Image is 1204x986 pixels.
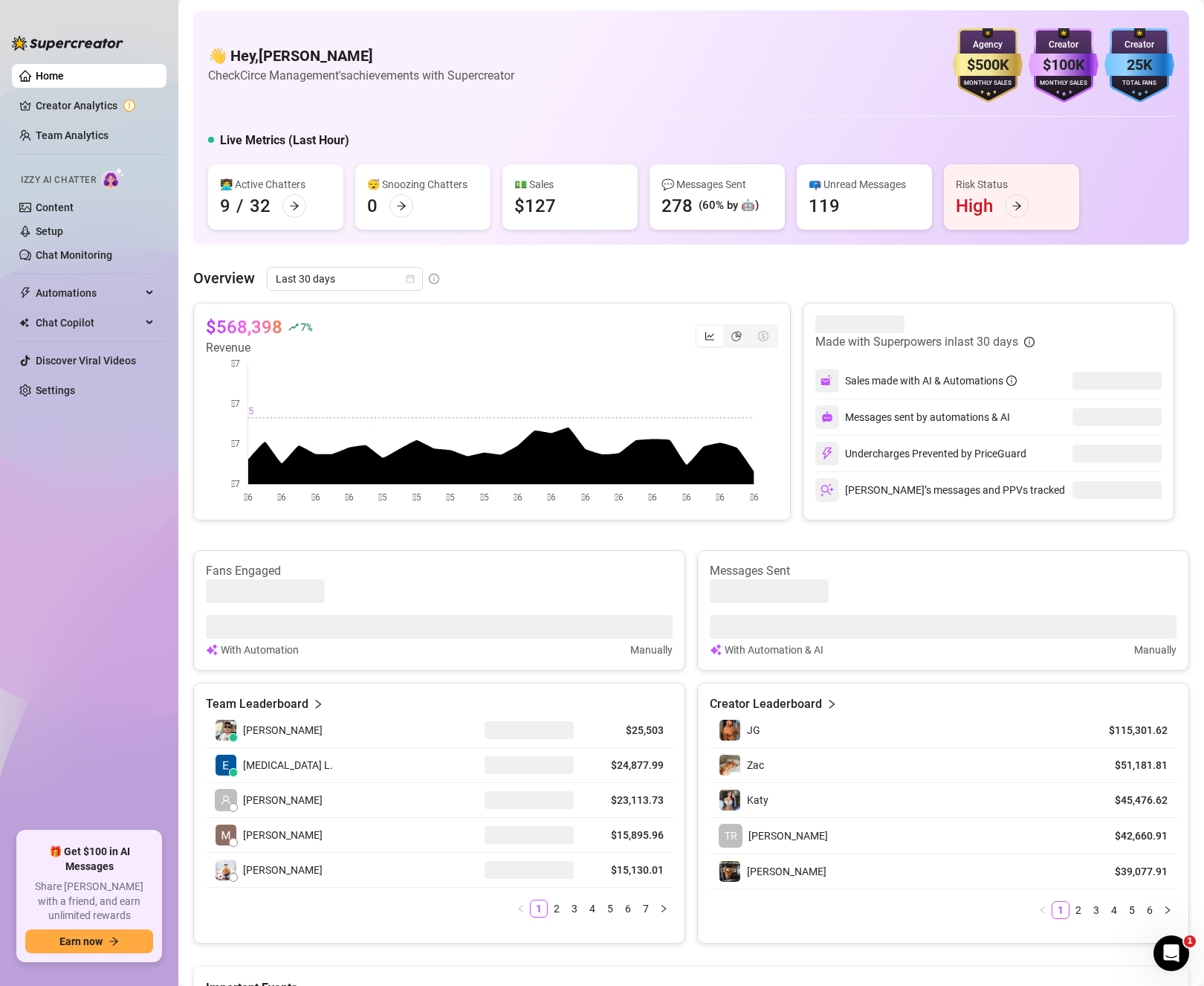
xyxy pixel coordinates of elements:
[725,828,737,844] span: TR
[25,845,153,874] span: 🎁 Get $100 in AI Messages
[1052,901,1069,919] li: 1
[1141,901,1159,919] li: 6
[19,287,31,299] span: thunderbolt
[1104,28,1174,103] img: blue-badge-DgoSNQY1.svg
[809,176,920,193] div: 📪 Unread Messages
[36,249,112,261] a: Chat Monitoring
[1104,54,1174,77] div: 25K
[1024,337,1035,347] span: info-circle
[826,695,837,713] span: right
[719,720,740,741] img: JG
[592,793,664,808] article: $23,113.73
[725,642,823,658] article: With Automation & AI
[25,880,153,924] span: Share [PERSON_NAME] with a friend, and earn unlimited rewards
[220,176,331,193] div: 👩‍💻 Active Chatters
[36,281,141,305] span: Automations
[530,900,548,918] li: 1
[719,861,740,882] img: Nathan
[548,900,565,917] a: 2
[1088,902,1104,918] a: 3
[36,384,75,396] a: Settings
[220,132,349,149] h5: Live Metrics (Last Hour)
[659,904,668,913] span: right
[1153,935,1189,971] iframe: Intercom live chat
[710,642,722,658] img: svg%3e
[216,755,236,776] img: Exon Locsin
[1029,28,1098,103] img: purple-badge-B9DA21FR.svg
[655,900,673,918] button: right
[601,900,619,918] li: 5
[36,202,74,213] a: Content
[637,900,655,918] li: 7
[1070,902,1087,918] a: 2
[583,900,601,918] li: 4
[206,339,311,357] article: Revenue
[719,755,740,776] img: Zac
[243,827,323,843] span: [PERSON_NAME]
[747,759,764,771] span: Zac
[821,447,834,460] img: svg%3e
[289,201,300,211] span: arrow-right
[243,862,323,878] span: [PERSON_NAME]
[661,194,693,218] div: 278
[514,176,626,193] div: 💵 Sales
[699,197,759,215] div: (60% by 🤖)
[1100,828,1168,843] article: $42,660.91
[243,757,333,773] span: [MEDICAL_DATA] L.
[406,274,415,283] span: calendar
[815,442,1026,465] div: Undercharges Prevented by PriceGuard
[1029,54,1098,77] div: $100K
[208,45,514,66] h4: 👋 Hey, [PERSON_NAME]
[1104,38,1174,52] div: Creator
[12,36,123,51] img: logo-BBDzfeDw.svg
[592,828,664,842] article: $15,895.96
[313,695,323,713] span: right
[514,194,556,218] div: $127
[719,790,740,811] img: Katy
[1105,901,1123,919] li: 4
[1052,902,1069,918] a: 1
[1038,906,1047,915] span: left
[36,311,141,335] span: Chat Copilot
[531,900,547,917] a: 1
[25,929,153,953] button: Earn nowarrow-right
[953,54,1023,77] div: $500K
[747,724,760,736] span: JG
[747,866,826,877] span: [PERSON_NAME]
[566,900,583,917] a: 3
[815,333,1018,351] article: Made with Superpowers in last 30 days
[705,331,715,341] span: line-chart
[512,900,530,918] li: Previous Page
[809,194,840,218] div: 119
[602,900,618,917] a: 5
[619,900,637,918] li: 6
[592,863,664,877] article: $15,130.01
[956,176,1067,193] div: Risk Status
[731,331,742,341] span: pie-chart
[1159,901,1177,919] button: right
[821,411,833,423] img: svg%3e
[1123,901,1141,919] li: 5
[1087,901,1105,919] li: 3
[102,167,125,189] img: AI Chatter
[1124,902,1140,918] a: 5
[953,79,1023,88] div: Monthly Sales
[59,935,103,947] span: Earn now
[747,794,768,806] span: Katy
[1012,201,1022,211] span: arrow-right
[548,900,566,918] li: 2
[206,563,673,579] article: Fans Engaged
[206,642,218,658] img: svg%3e
[630,642,673,658] article: Manually
[566,900,583,918] li: 3
[821,483,834,497] img: svg%3e
[695,324,778,348] div: segmented control
[815,405,1010,429] div: Messages sent by automations & AI
[592,723,664,738] article: $25,503
[815,478,1065,502] div: [PERSON_NAME]’s messages and PPVs tracked
[220,194,230,218] div: 9
[109,936,119,947] span: arrow-right
[638,900,654,917] a: 7
[1163,906,1172,915] span: right
[206,695,308,713] article: Team Leaderboard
